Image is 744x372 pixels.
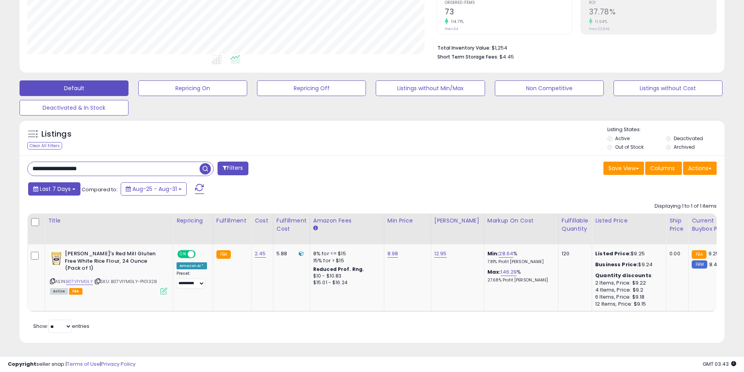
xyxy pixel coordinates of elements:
h2: 37.78% [589,7,716,18]
span: $4.45 [500,53,514,61]
div: Preset: [177,271,207,288]
span: 9.25 [708,250,719,257]
b: Reduced Prof. Rng. [313,266,364,272]
span: ON [178,251,188,258]
div: 4 Items, Price: $9.2 [595,287,660,294]
div: % [487,250,552,265]
small: 114.71% [448,19,464,25]
a: 12.95 [434,250,447,258]
div: Fulfillment [216,217,248,225]
small: FBA [692,250,706,259]
span: ROI [589,1,716,5]
b: Quantity discounts [595,272,651,279]
div: 5.88 [277,250,304,257]
b: Listed Price: [595,250,631,257]
div: % [487,269,552,283]
p: 7.81% Profit [PERSON_NAME] [487,259,552,265]
small: FBA [216,250,231,259]
label: Out of Stock [615,144,644,150]
b: Short Term Storage Fees: [437,53,498,60]
b: Business Price: [595,261,638,268]
div: Listed Price [595,217,663,225]
div: Repricing [177,217,210,225]
button: Non Competitive [495,80,604,96]
small: FBM [692,260,707,269]
div: : [595,272,660,279]
button: Columns [645,162,682,175]
a: Terms of Use [67,360,100,368]
div: $9.25 [595,250,660,257]
a: 28.64 [499,250,513,258]
div: $10 - $10.83 [313,273,378,279]
p: Listing States: [607,126,724,133]
small: Prev: 33.84% [589,27,610,31]
div: Markup on Cost [487,217,555,225]
a: 146.29 [501,268,517,276]
div: 12 Items, Price: $9.15 [595,301,660,308]
b: [PERSON_NAME]'s Red Mill Gluten Free White Rice Flour, 24 Ounce (Pack of 1) [65,250,160,274]
div: $9.24 [595,261,660,268]
div: Amazon Fees [313,217,381,225]
button: Listings without Min/Max [376,80,485,96]
div: 0.00 [669,250,682,257]
button: Filters [218,162,248,175]
div: ASIN: [50,250,167,294]
span: All listings currently available for purchase on Amazon [50,288,68,295]
div: seller snap | | [8,361,136,368]
div: Amazon AI * [177,262,207,269]
a: B07V1YMGLY [66,278,93,285]
strong: Copyright [8,360,36,368]
button: Last 7 Days [28,182,80,196]
button: Default [20,80,128,96]
button: Repricing Off [257,80,366,96]
b: Total Inventory Value: [437,44,491,51]
b: Min: [487,250,499,257]
div: 2 Items, Price: $9.22 [595,279,660,287]
div: $15.01 - $16.24 [313,279,378,286]
span: Columns [650,164,675,172]
div: Current Buybox Price [692,217,732,233]
button: Aug-25 - Aug-31 [121,182,187,196]
div: 6 Items, Price: $9.18 [595,294,660,301]
div: 8% for <= $15 [313,250,378,257]
span: Show: entries [33,322,89,330]
span: Ordered Items [445,1,572,5]
div: [PERSON_NAME] [434,217,481,225]
small: 11.64% [592,19,607,25]
span: OFF [194,251,207,258]
li: $1,254 [437,43,711,52]
label: Archived [674,144,695,150]
div: Displaying 1 to 1 of 1 items [655,203,717,210]
h2: 73 [445,7,572,18]
span: 2025-09-8 03:43 GMT [703,360,736,368]
h5: Listings [41,129,71,140]
div: Title [48,217,170,225]
button: Listings without Cost [614,80,723,96]
div: Fulfillable Quantity [562,217,589,233]
div: Cost [255,217,270,225]
span: Last 7 Days [40,185,71,193]
div: Clear All Filters [27,142,62,150]
div: Ship Price [669,217,685,233]
img: 414HoS5mt7L._SL40_.jpg [50,250,63,266]
small: Prev: 34 [445,27,458,31]
th: The percentage added to the cost of goods (COGS) that forms the calculator for Min & Max prices. [484,214,558,244]
span: FBA [69,288,82,295]
div: 15% for > $15 [313,257,378,264]
span: Aug-25 - Aug-31 [132,185,177,193]
a: 2.45 [255,250,266,258]
span: | SKU: B07V1YMGLY-P101328 [94,278,157,285]
a: Privacy Policy [101,360,136,368]
button: Actions [683,162,717,175]
label: Deactivated [674,135,703,142]
b: Max: [487,268,501,276]
span: Compared to: [82,186,118,193]
div: 120 [562,250,586,257]
p: 27.68% Profit [PERSON_NAME] [487,278,552,283]
div: Fulfillment Cost [277,217,307,233]
label: Active [615,135,630,142]
a: 8.98 [387,250,398,258]
button: Deactivated & In Stock [20,100,128,116]
small: Amazon Fees. [313,225,318,232]
span: 8.49 [709,261,721,268]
